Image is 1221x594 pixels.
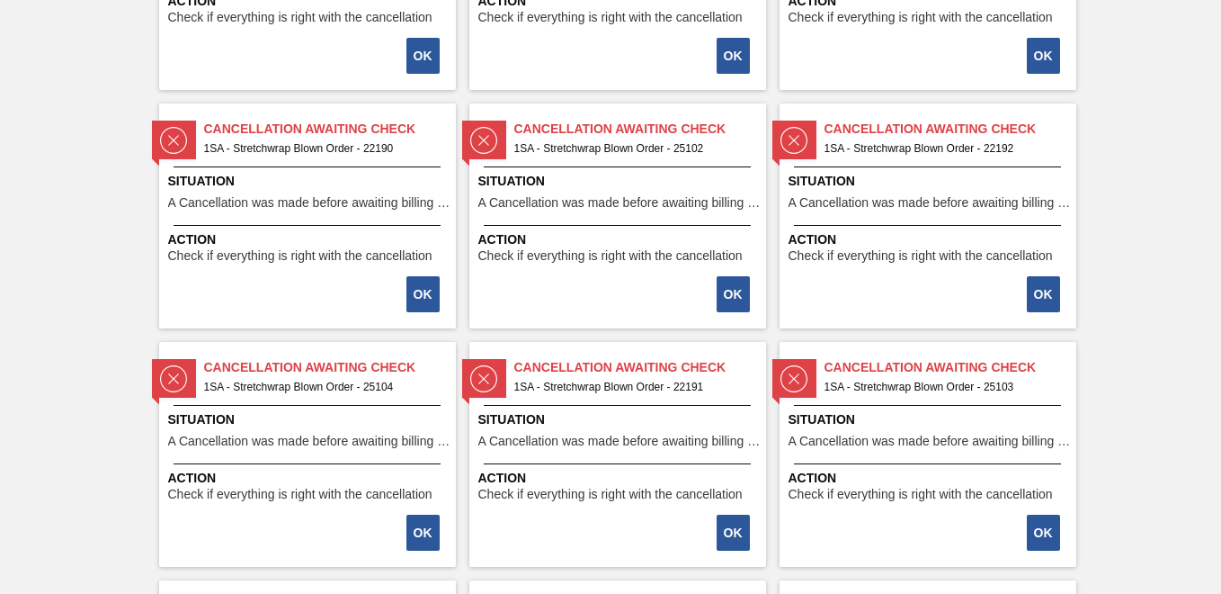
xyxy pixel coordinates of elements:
[478,435,762,448] span: A Cancellation was made before awaiting billing stage
[406,38,440,74] button: OK
[717,276,750,312] button: OK
[1027,276,1060,312] button: OK
[824,377,1062,397] span: 1SA - Stretchwrap Blown Order - 25103
[478,488,743,501] span: Check if everything is right with the cancellation
[1029,36,1062,76] div: Complete task: 2206909
[204,358,456,377] span: Cancellation Awaiting Check
[780,365,807,392] img: status
[789,410,1072,429] span: Situation
[406,515,440,551] button: OK
[406,276,440,312] button: OK
[470,365,497,392] img: status
[168,249,432,263] span: Check if everything is right with the cancellation
[824,139,1062,158] span: 1SA - Stretchwrap Blown Order - 22192
[160,365,187,392] img: status
[408,513,441,553] div: Complete task: 2206913
[478,469,762,488] span: Action
[789,230,1072,249] span: Action
[789,488,1053,501] span: Check if everything is right with the cancellation
[514,120,766,139] span: Cancellation Awaiting Check
[1027,515,1060,551] button: OK
[717,515,750,551] button: OK
[514,139,752,158] span: 1SA - Stretchwrap Blown Order - 25102
[789,172,1072,191] span: Situation
[478,249,743,263] span: Check if everything is right with the cancellation
[824,120,1076,139] span: Cancellation Awaiting Check
[168,488,432,501] span: Check if everything is right with the cancellation
[718,274,752,314] div: Complete task: 2206911
[718,36,752,76] div: Complete task: 2206908
[478,11,743,24] span: Check if everything is right with the cancellation
[789,11,1053,24] span: Check if everything is right with the cancellation
[168,469,451,488] span: Action
[1029,274,1062,314] div: Complete task: 2206912
[1029,513,1062,553] div: Complete task: 2206915
[478,410,762,429] span: Situation
[718,513,752,553] div: Complete task: 2206914
[204,377,441,397] span: 1SA - Stretchwrap Blown Order - 25104
[478,230,762,249] span: Action
[478,172,762,191] span: Situation
[168,11,432,24] span: Check if everything is right with the cancellation
[789,196,1072,210] span: A Cancellation was made before awaiting billing stage
[514,377,752,397] span: 1SA - Stretchwrap Blown Order - 22191
[168,435,451,448] span: A Cancellation was made before awaiting billing stage
[168,230,451,249] span: Action
[1027,38,1060,74] button: OK
[160,127,187,154] img: status
[408,36,441,76] div: Complete task: 2206907
[789,435,1072,448] span: A Cancellation was made before awaiting billing stage
[717,38,750,74] button: OK
[824,358,1076,377] span: Cancellation Awaiting Check
[408,274,441,314] div: Complete task: 2206910
[789,469,1072,488] span: Action
[478,196,762,210] span: A Cancellation was made before awaiting billing stage
[514,358,766,377] span: Cancellation Awaiting Check
[204,139,441,158] span: 1SA - Stretchwrap Blown Order - 22190
[168,172,451,191] span: Situation
[168,410,451,429] span: Situation
[470,127,497,154] img: status
[168,196,451,210] span: A Cancellation was made before awaiting billing stage
[789,249,1053,263] span: Check if everything is right with the cancellation
[780,127,807,154] img: status
[204,120,456,139] span: Cancellation Awaiting Check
